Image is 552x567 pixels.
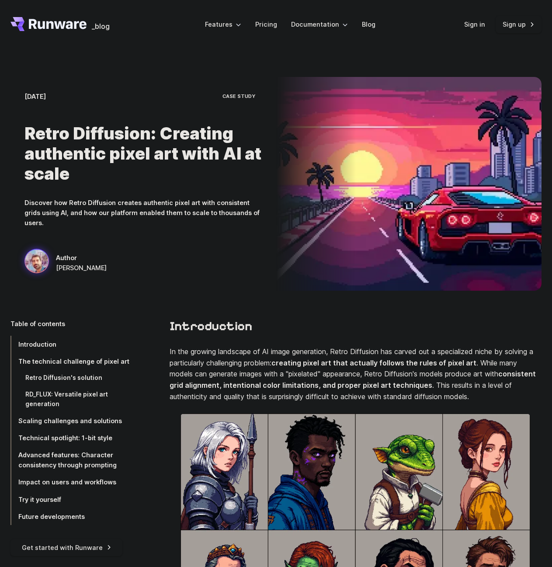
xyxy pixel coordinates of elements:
a: RD_FLUX: Versatile pixel art generation [10,386,142,413]
span: Impact on users and workflows [18,478,116,486]
strong: creating pixel art that actually follows the rules of pixel art [271,358,476,367]
span: Try it yourself [18,496,61,503]
a: Blog [362,19,375,29]
span: Table of contents [10,319,65,329]
h1: Retro Diffusion: Creating authentic pixel art with AI at scale [24,123,262,184]
a: Sign up [496,16,542,33]
label: Documentation [291,19,348,29]
a: Retro Diffusion's solution [10,370,142,386]
span: Introduction [18,341,56,348]
a: Pricing [255,19,277,29]
a: Sign in [464,19,485,29]
a: _blog [92,17,110,31]
span: Author [56,253,107,263]
span: Scaling challenges and solutions [18,417,122,424]
a: Technical spotlight: 1-bit style [10,429,142,446]
time: [DATE] [24,91,46,101]
span: [PERSON_NAME] [56,263,107,273]
a: Impact on users and workflows [10,473,142,490]
a: The technical challenge of pixel art [10,353,142,370]
span: Advanced features: Character consistency through prompting [18,451,117,469]
span: _blog [92,23,110,30]
a: Go to / [10,17,87,31]
p: In the growing landscape of AI image generation, Retro Diffusion has carved out a specialized nic... [170,346,542,402]
span: Technical spotlight: 1-bit style [18,434,112,442]
a: Get started with Runware [10,539,122,556]
p: Discover how Retro Diffusion creates authentic pixel art with consistent grids using AI, and how ... [24,198,262,228]
span: RD_FLUX: Versatile pixel art generation [25,391,108,407]
span: The technical challenge of pixel art [18,358,129,365]
a: Scaling challenges and solutions [10,412,142,429]
a: Introduction [170,319,252,334]
a: Future developments [10,508,142,525]
img: a red sports car on a futuristic highway with a sunset and city skyline in the background, styled... [276,77,542,291]
span: Retro Diffusion's solution [25,374,102,381]
span: Future developments [18,513,85,520]
a: Try it yourself [10,491,142,508]
label: Features [205,19,241,29]
a: Advanced features: Character consistency through prompting [10,446,142,473]
a: Introduction [10,336,142,353]
a: a red sports car on a futuristic highway with a sunset and city skyline in the background, styled... [24,249,107,277]
span: case study [215,91,262,102]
